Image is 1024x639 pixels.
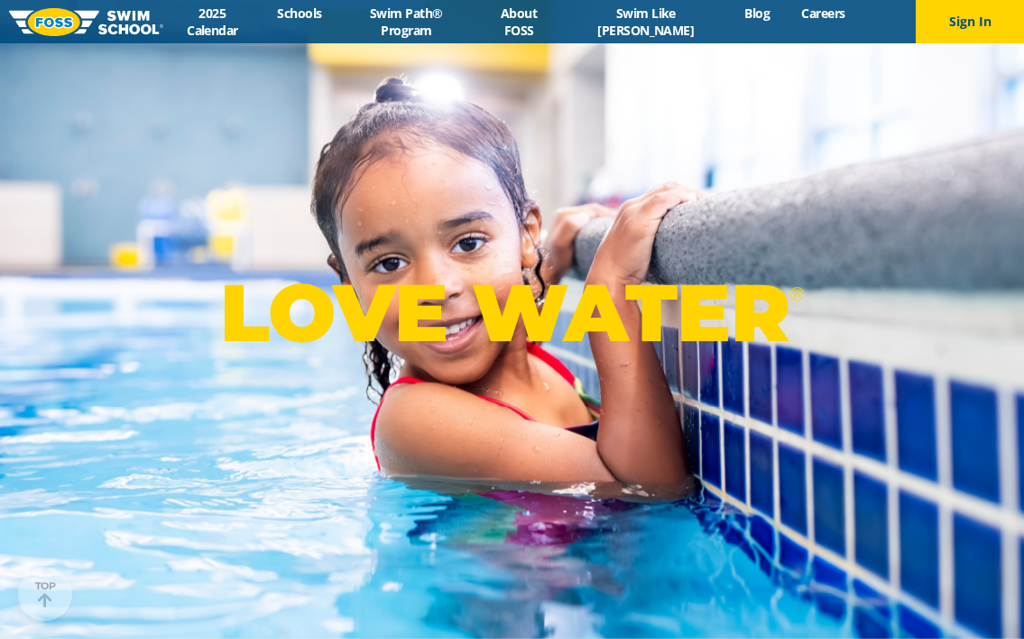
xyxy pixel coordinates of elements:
[163,5,262,39] a: 2025 Calendar
[262,5,337,22] a: Schools
[9,8,163,36] img: FOSS Swim School Logo
[563,5,729,39] a: Swim Like [PERSON_NAME]
[789,282,804,305] sup: ®
[220,264,804,361] p: LOVE WATER
[475,5,563,39] a: About FOSS
[786,5,861,22] a: Careers
[337,5,475,39] a: Swim Path® Program
[729,5,786,22] a: Blog
[35,580,56,608] div: TOP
